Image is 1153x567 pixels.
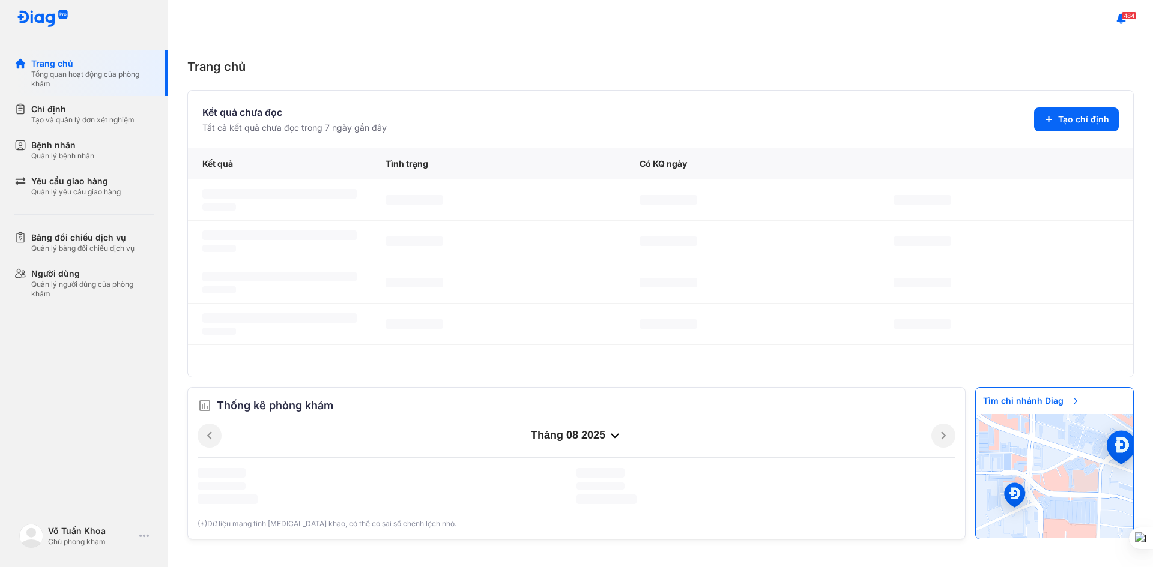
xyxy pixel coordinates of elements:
[202,313,357,323] span: ‌
[202,286,236,293] span: ‌
[198,398,212,413] img: order.5a6da16c.svg
[31,139,94,151] div: Bệnh nhân
[202,105,387,119] div: Kết quả chưa đọc
[202,203,236,211] span: ‌
[202,272,357,281] span: ‌
[198,468,246,478] span: ‌
[198,482,246,490] span: ‌
[386,319,443,329] span: ‌
[894,195,951,205] span: ‌
[48,537,135,547] div: Chủ phòng khám
[576,468,625,478] span: ‌
[576,482,625,490] span: ‌
[217,397,333,414] span: Thống kê phòng khám
[640,278,697,287] span: ‌
[31,151,94,161] div: Quản lý bệnh nhân
[202,189,357,199] span: ‌
[386,195,443,205] span: ‌
[31,115,135,125] div: Tạo và quản lý đơn xét nghiệm
[198,494,258,504] span: ‌
[1058,113,1109,125] span: Tạo chỉ định
[625,148,879,179] div: Có KQ ngày
[31,58,154,70] div: Trang chủ
[202,328,236,335] span: ‌
[894,236,951,246] span: ‌
[31,268,154,280] div: Người dùng
[894,278,951,287] span: ‌
[640,319,697,329] span: ‌
[640,236,697,246] span: ‌
[31,232,135,244] div: Bảng đối chiếu dịch vụ
[386,278,443,287] span: ‌
[187,58,1134,76] div: Trang chủ
[576,494,637,504] span: ‌
[222,428,931,443] div: tháng 08 2025
[31,187,121,197] div: Quản lý yêu cầu giao hàng
[976,388,1088,414] span: Tìm chi nhánh Diag
[19,524,43,548] img: logo
[31,244,135,253] div: Quản lý bảng đối chiếu dịch vụ
[48,525,135,537] div: Võ Tuấn Khoa
[188,148,371,179] div: Kết quả
[202,230,357,240] span: ‌
[198,518,955,529] div: (*)Dữ liệu mang tính [MEDICAL_DATA] khảo, có thể có sai số chênh lệch nhỏ.
[202,122,387,134] div: Tất cả kết quả chưa đọc trong 7 ngày gần đây
[31,103,135,115] div: Chỉ định
[202,245,236,252] span: ‌
[31,70,154,89] div: Tổng quan hoạt động của phòng khám
[31,280,154,299] div: Quản lý người dùng của phòng khám
[640,195,697,205] span: ‌
[31,175,121,187] div: Yêu cầu giao hàng
[17,10,68,28] img: logo
[894,319,951,329] span: ‌
[371,148,625,179] div: Tình trạng
[1122,11,1136,20] span: 484
[1034,107,1119,131] button: Tạo chỉ định
[386,236,443,246] span: ‌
